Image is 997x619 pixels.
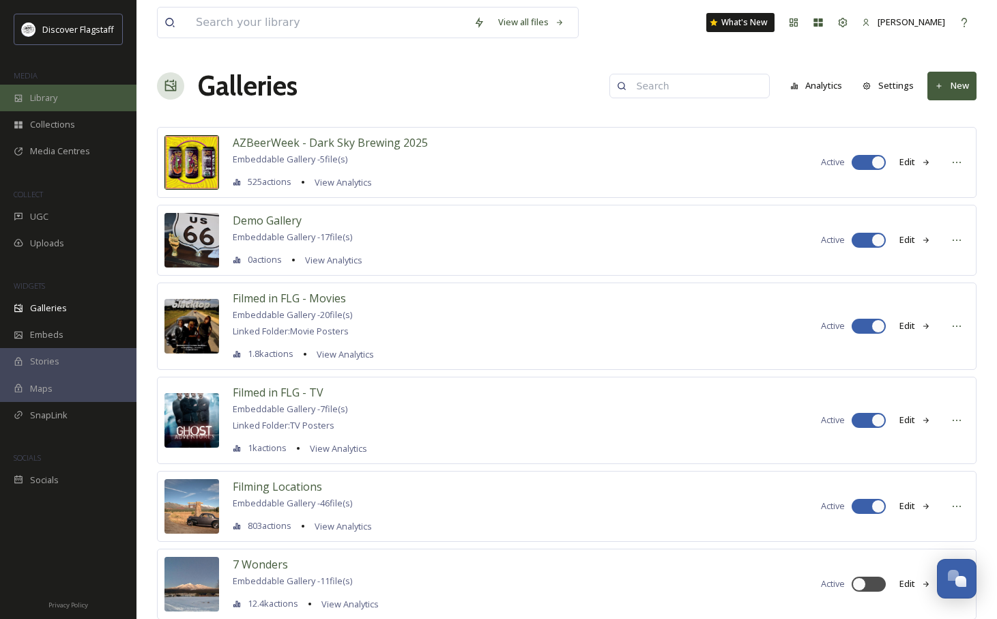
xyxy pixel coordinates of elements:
span: Discover Flagstaff [42,23,114,35]
span: View Analytics [310,442,367,455]
span: [PERSON_NAME] [878,16,945,28]
span: Embeds [30,328,63,341]
a: View Analytics [315,596,379,612]
span: View Analytics [317,348,374,360]
span: Linked Folder: TV Posters [233,419,334,431]
a: Linked Folder:TV Posters [233,417,367,433]
img: cf742e5f-ef4a-457b-9135-ed8bea404bd1.jpg [164,479,219,534]
span: 803 actions [248,519,291,532]
span: WIDGETS [14,280,45,291]
span: Demo Gallery [233,213,302,228]
span: Active [821,500,845,513]
a: View Analytics [298,252,362,268]
span: Active [821,414,845,427]
span: 0 actions [248,253,282,266]
span: Embeddable Gallery - 17 file(s) [233,231,352,243]
span: COLLECT [14,189,43,199]
button: Edit [893,571,938,597]
span: Uploads [30,237,64,250]
button: Edit [893,407,938,433]
span: Linked Folder: Movie Posters [233,325,349,337]
span: Active [821,233,845,246]
span: Embeddable Gallery - 5 file(s) [233,153,347,165]
button: Edit [893,313,938,339]
span: View Analytics [315,520,372,532]
span: Embeddable Gallery - 20 file(s) [233,308,352,321]
input: Search [630,72,762,100]
span: Media Centres [30,145,90,158]
img: b3b13792-e210-4be4-b023-252d704b46d6.jpg [164,213,219,268]
button: Edit [893,493,938,519]
img: 36963fc0-0957-4f39-8670-2e46b064ed4c.jpg [164,557,219,611]
span: Active [821,319,845,332]
span: 1.8k actions [248,347,293,360]
button: Edit [893,227,938,253]
a: View Analytics [310,346,374,362]
span: Embeddable Gallery - 7 file(s) [233,403,347,415]
span: 525 actions [248,175,291,188]
span: Galleries [30,302,67,315]
button: Open Chat [937,559,977,599]
span: View Analytics [305,254,362,266]
span: Filming Locations [233,479,322,494]
span: Embeddable Gallery - 46 file(s) [233,497,352,509]
a: View Analytics [303,440,367,457]
a: Analytics [783,72,856,99]
span: 7 Wonders [233,557,288,572]
button: Settings [856,72,921,99]
span: SnapLink [30,409,68,422]
img: 6bab3d90-da60-4252-9033-802534817167.jpg [164,135,219,190]
a: View Analytics [308,174,372,190]
img: 49fe153f-849b-483d-abfd-95acd70a184f.jpg [164,299,219,354]
span: Filmed in FLG - TV [233,385,323,400]
img: Untitled%20design%20(1).png [22,23,35,36]
span: Filmed in FLG - Movies [233,291,346,306]
span: MEDIA [14,70,38,81]
span: Collections [30,118,75,131]
span: 1k actions [248,442,287,455]
span: Maps [30,382,53,395]
img: 951366e6-21d5-4077-ac5c-b2c0355470d3.jpg [164,393,219,448]
a: What's New [706,13,775,32]
span: 12.4k actions [248,597,298,610]
a: Privacy Policy [48,596,88,612]
span: Socials [30,474,59,487]
a: View Analytics [308,518,372,534]
span: Active [821,156,845,169]
span: Library [30,91,57,104]
input: Search your library [189,8,467,38]
span: Embeddable Gallery - 11 file(s) [233,575,352,587]
button: Analytics [783,72,850,99]
a: Galleries [198,66,298,106]
span: View Analytics [321,598,379,610]
span: UGC [30,210,48,223]
span: Active [821,577,845,590]
a: Linked Folder:Movie Posters [233,323,374,339]
button: New [927,72,977,100]
span: Privacy Policy [48,601,88,609]
span: SOCIALS [14,452,41,463]
span: AZBeerWeek - Dark Sky Brewing 2025 [233,135,428,150]
a: [PERSON_NAME] [855,9,952,35]
a: Settings [856,72,927,99]
span: Stories [30,355,59,368]
button: Edit [893,149,938,175]
a: View all files [491,9,571,35]
span: View Analytics [315,176,372,188]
